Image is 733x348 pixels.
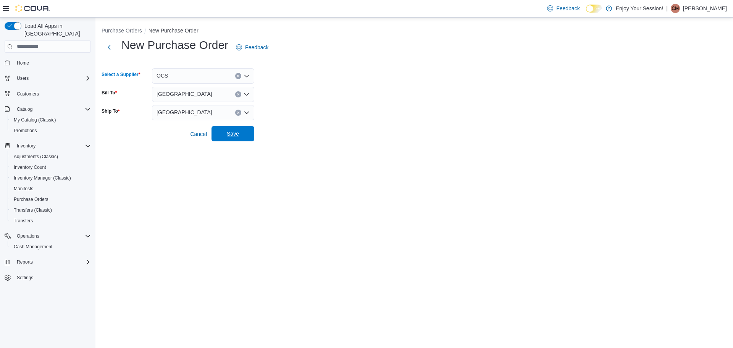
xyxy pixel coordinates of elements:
[14,186,33,192] span: Manifests
[11,216,91,225] span: Transfers
[11,152,61,161] a: Adjustments (Classic)
[17,233,39,239] span: Operations
[121,37,228,53] h1: New Purchase Order
[244,110,250,116] button: Open list of options
[227,130,239,138] span: Save
[2,141,94,151] button: Inventory
[5,54,91,303] nav: Complex example
[2,257,94,267] button: Reports
[8,115,94,125] button: My Catalog (Classic)
[157,71,168,80] span: OCS
[244,91,250,97] button: Open list of options
[14,196,48,202] span: Purchase Orders
[11,173,91,183] span: Inventory Manager (Classic)
[14,105,36,114] button: Catalog
[102,28,142,34] button: Purchase Orders
[11,216,36,225] a: Transfers
[11,163,91,172] span: Inventory Count
[14,257,36,267] button: Reports
[8,215,94,226] button: Transfers
[14,105,91,114] span: Catalog
[11,152,91,161] span: Adjustments (Classic)
[17,91,39,97] span: Customers
[17,259,33,265] span: Reports
[666,4,668,13] p: |
[586,5,602,13] input: Dark Mode
[11,184,36,193] a: Manifests
[17,106,32,112] span: Catalog
[14,231,42,241] button: Operations
[8,151,94,162] button: Adjustments (Classic)
[8,241,94,252] button: Cash Management
[102,108,120,114] label: Ship To
[616,4,664,13] p: Enjoy Your Session!
[149,28,199,34] button: New Purchase Order
[14,218,33,224] span: Transfers
[102,90,117,96] label: Bill To
[190,130,207,138] span: Cancel
[14,141,39,151] button: Inventory
[17,275,33,281] span: Settings
[14,175,71,181] span: Inventory Manager (Classic)
[2,272,94,283] button: Settings
[2,104,94,115] button: Catalog
[8,125,94,136] button: Promotions
[14,207,52,213] span: Transfers (Classic)
[14,117,56,123] span: My Catalog (Classic)
[2,73,94,84] button: Users
[244,73,250,79] button: Open list of options
[14,154,58,160] span: Adjustments (Classic)
[11,173,74,183] a: Inventory Manager (Classic)
[102,40,117,55] button: Next
[14,257,91,267] span: Reports
[11,195,91,204] span: Purchase Orders
[11,126,40,135] a: Promotions
[8,173,94,183] button: Inventory Manager (Classic)
[14,74,91,83] span: Users
[672,4,679,13] span: CM
[11,206,91,215] span: Transfers (Classic)
[11,115,59,125] a: My Catalog (Classic)
[14,141,91,151] span: Inventory
[2,88,94,99] button: Customers
[235,110,241,116] button: Clear input
[14,58,91,68] span: Home
[8,205,94,215] button: Transfers (Classic)
[14,89,91,99] span: Customers
[11,126,91,135] span: Promotions
[11,195,52,204] a: Purchase Orders
[556,5,580,12] span: Feedback
[11,242,91,251] span: Cash Management
[245,44,268,51] span: Feedback
[671,4,680,13] div: Christina Mitchell
[14,89,42,99] a: Customers
[17,60,29,66] span: Home
[2,57,94,68] button: Home
[15,5,50,12] img: Cova
[102,71,140,78] label: Select a Supplier
[235,91,241,97] button: Clear input
[8,162,94,173] button: Inventory Count
[683,4,727,13] p: [PERSON_NAME]
[11,206,55,215] a: Transfers (Classic)
[187,126,210,142] button: Cancel
[21,22,91,37] span: Load All Apps in [GEOGRAPHIC_DATA]
[11,242,55,251] a: Cash Management
[11,115,91,125] span: My Catalog (Classic)
[157,89,212,99] span: [GEOGRAPHIC_DATA]
[14,164,46,170] span: Inventory Count
[8,183,94,194] button: Manifests
[212,126,254,141] button: Save
[233,40,271,55] a: Feedback
[14,128,37,134] span: Promotions
[2,231,94,241] button: Operations
[14,231,91,241] span: Operations
[11,184,91,193] span: Manifests
[17,143,36,149] span: Inventory
[157,108,212,117] span: [GEOGRAPHIC_DATA]
[11,163,49,172] a: Inventory Count
[102,27,727,36] nav: An example of EuiBreadcrumbs
[235,73,241,79] button: Clear input
[8,194,94,205] button: Purchase Orders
